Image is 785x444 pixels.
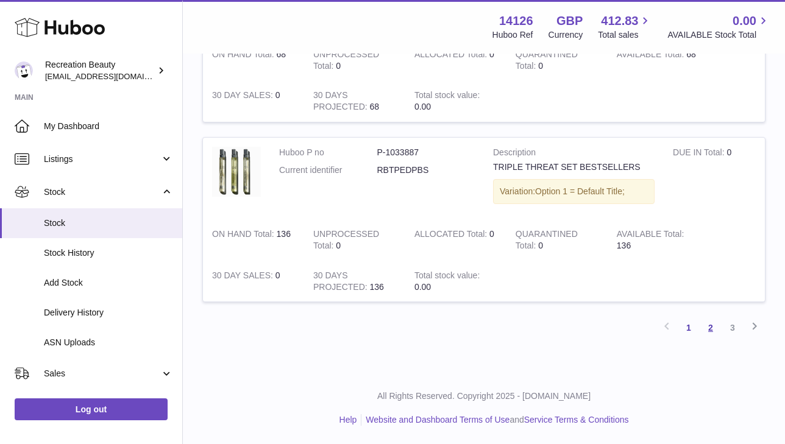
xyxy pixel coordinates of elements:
div: Recreation Beauty [45,59,155,82]
img: product image [212,147,261,197]
div: Variation: [493,179,655,204]
td: 136 [203,219,304,261]
p: All Rights Reserved. Copyright 2025 - [DOMAIN_NAME] [193,390,775,402]
strong: UNPROCESSED Total [313,229,379,253]
strong: ALLOCATED Total [414,229,489,242]
span: My Dashboard [44,121,173,132]
strong: Total stock value [414,270,480,283]
td: 68 [203,40,304,81]
span: Option 1 = Default Title; [535,186,625,196]
dt: Current identifier [279,164,377,176]
span: Stock History [44,247,173,259]
td: 0 [203,261,304,302]
strong: 30 DAY SALES [212,270,275,283]
a: 2 [700,317,722,339]
td: 68 [608,40,709,81]
a: Log out [15,398,168,420]
dt: Huboo P no [279,147,377,158]
td: 0 [664,138,765,219]
span: [EMAIL_ADDRESS][DOMAIN_NAME] [45,71,179,81]
span: Listings [44,153,160,165]
span: 0.00 [733,13,756,29]
td: 68 [304,80,405,122]
strong: GBP [556,13,583,29]
strong: 30 DAY SALES [212,90,275,103]
a: Help [339,415,357,425]
strong: 30 DAYS PROJECTED [313,270,370,295]
strong: ALLOCATED Total [414,49,489,62]
strong: QUARANTINED Total [516,49,578,74]
dd: P-1033887 [377,147,475,158]
a: 3 [722,317,744,339]
dd: RBTPEDPBS [377,164,475,176]
span: 0.00 [414,282,431,292]
a: 0.00 AVAILABLE Stock Total [667,13,770,41]
strong: UNPROCESSED Total [313,49,379,74]
strong: AVAILABLE Total [617,49,686,62]
strong: 30 DAYS PROJECTED [313,90,370,115]
span: AVAILABLE Stock Total [667,29,770,41]
td: 0 [304,40,405,81]
span: Stock [44,217,173,229]
span: ASN Uploads [44,337,173,348]
div: Currency [549,29,583,41]
span: 412.83 [601,13,638,29]
div: TRIPLE THREAT SET BESTSELLERS [493,161,655,173]
span: Total sales [598,29,652,41]
td: 0 [304,219,405,261]
td: 136 [304,261,405,302]
td: 0 [405,219,506,261]
img: barney@recreationbeauty.com [15,62,33,80]
span: Add Stock [44,277,173,289]
strong: Description [493,147,655,161]
span: Sales [44,368,160,379]
a: Website and Dashboard Terms of Use [366,415,510,425]
strong: ON HAND Total [212,49,277,62]
td: 136 [608,219,709,261]
strong: DUE IN Total [673,147,726,160]
td: 0 [203,80,304,122]
strong: ON HAND Total [212,229,277,242]
span: 0 [538,241,543,250]
span: Stock [44,186,160,198]
strong: Total stock value [414,90,480,103]
a: 1 [678,317,700,339]
strong: AVAILABLE Total [617,229,684,242]
div: Huboo Ref [492,29,533,41]
span: 0.00 [414,102,431,111]
td: 0 [405,40,506,81]
a: 412.83 Total sales [598,13,652,41]
li: and [361,414,628,426]
strong: QUARANTINED Total [516,229,578,253]
strong: 14126 [499,13,533,29]
a: Service Terms & Conditions [524,415,629,425]
span: 0 [538,61,543,71]
span: Delivery History [44,307,173,319]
